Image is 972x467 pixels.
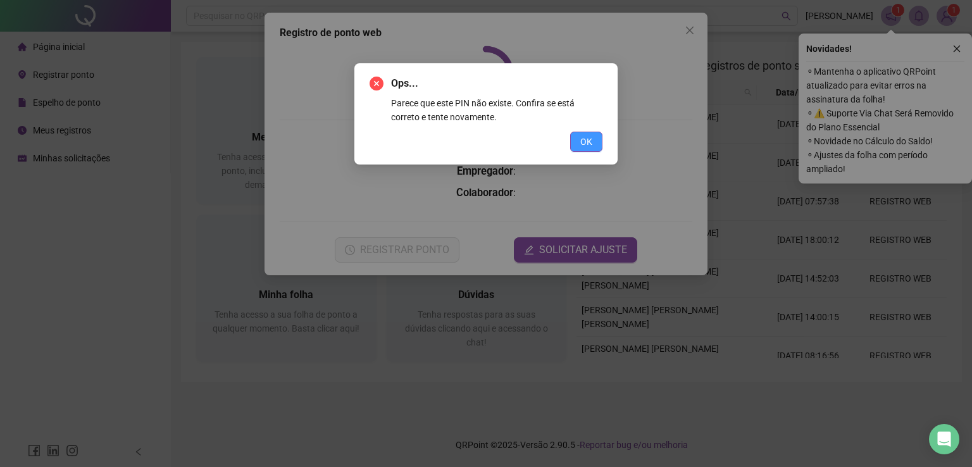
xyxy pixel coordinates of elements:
[580,135,592,149] span: OK
[391,96,602,124] div: Parece que este PIN não existe. Confira se está correto e tente novamente.
[370,77,383,90] span: close-circle
[391,76,602,91] span: Ops...
[929,424,959,454] div: Open Intercom Messenger
[570,132,602,152] button: OK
